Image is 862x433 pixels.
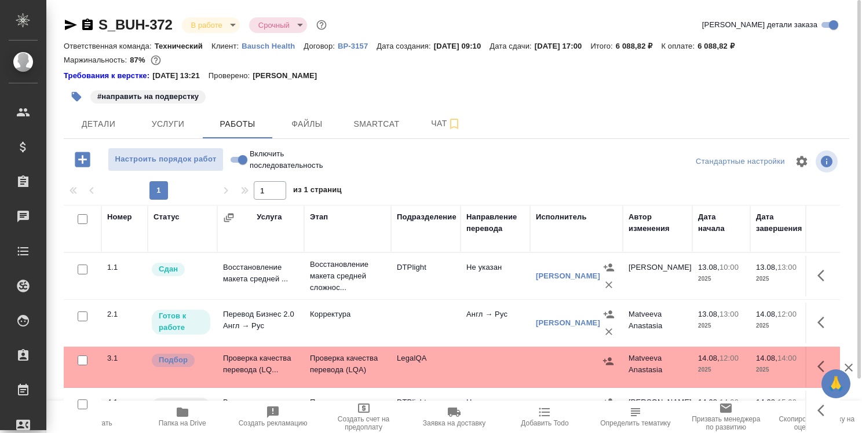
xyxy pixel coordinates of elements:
p: Сдан [159,263,178,275]
p: 2025 [698,364,744,376]
p: 14.08, [756,310,777,318]
p: Технический [155,42,211,50]
td: Перевод Бизнес 2.0 Англ → Рус [217,303,304,343]
p: Ответственная команда: [64,42,155,50]
p: 13.08, [756,263,777,271]
p: Дата сдачи: [490,42,534,50]
p: Дата создания: [377,42,433,50]
p: 13.08, [698,263,719,271]
button: Настроить порядок работ [108,148,224,171]
span: Добавить Todo [521,419,568,427]
button: Папка на Drive [137,401,227,433]
div: 4.1 [107,397,142,408]
a: [PERSON_NAME] [536,318,600,327]
p: [PERSON_NAME] [253,70,326,82]
p: Подбор [159,354,188,366]
span: 🙏 [826,372,846,396]
td: Не указан [461,391,530,431]
div: Номер [107,211,132,223]
span: Smartcat [349,117,404,131]
p: Итого: [590,42,615,50]
svg: Подписаться [447,117,461,131]
div: Направление перевода [466,211,524,234]
p: 6 088,82 ₽ [616,42,662,50]
span: Настроить таблицу [788,148,816,175]
p: Проверено: [209,70,253,82]
span: [PERSON_NAME] детали заказа [702,19,817,31]
p: 2025 [756,364,802,376]
span: Определить тематику [600,419,670,427]
span: Посмотреть информацию [816,151,840,173]
p: 2025 [698,320,744,332]
div: Исполнитель может приступить к работе [151,309,211,336]
span: Настроить порядок работ [114,153,217,166]
td: Matveeva Anastasia [623,347,692,387]
td: [PERSON_NAME] [623,391,692,431]
p: [DATE] 13:21 [152,70,209,82]
div: 2.1 [107,309,142,320]
td: DTPlight [391,256,461,296]
button: Добавить тэг [64,84,89,109]
span: Заявка на доставку [423,419,485,427]
button: В работе [188,20,226,30]
div: split button [693,153,788,171]
p: 13.08, [698,310,719,318]
td: Восстановление макета средней ... [217,256,304,296]
div: 3.1 [107,353,142,364]
button: 🙏 [821,369,850,398]
span: Чат [418,116,474,131]
span: Услуги [140,117,196,131]
p: 14.08, [756,398,777,406]
div: Автор изменения [629,211,686,234]
p: Проверка качества перевода (LQA) [310,353,385,376]
p: 12:00 [719,354,739,362]
span: Детали [71,117,126,131]
p: 14:00 [719,398,739,406]
button: 635.04 RUB; [148,53,163,68]
button: Сгруппировать [223,212,235,223]
p: Подверстка [310,397,385,408]
button: Здесь прячутся важные кнопки [810,309,838,336]
button: Призвать менеджера по развитию [681,401,771,433]
button: Доп статусы указывают на важность/срочность заказа [314,17,329,32]
p: 6 088,82 ₽ [697,42,743,50]
p: 15:00 [777,398,797,406]
p: 14.08, [756,354,777,362]
p: #направить на подверстку [97,91,199,102]
p: 12:00 [777,310,797,318]
td: Не указан [461,256,530,296]
button: Заявка на доставку [409,401,499,433]
button: Здесь прячутся важные кнопки [810,353,838,380]
button: Пересчитать [46,401,137,433]
td: Восстановление макета средней ... [217,391,304,431]
span: Создать рекламацию [239,419,308,427]
button: Удалить [600,323,618,340]
span: Включить последовательность [250,148,323,171]
div: В работе [249,17,307,33]
span: Файлы [279,117,335,131]
span: из 1 страниц [293,183,342,200]
div: Менеджер проверил работу исполнителя, передает ее на следующий этап [151,262,211,277]
div: Статус [154,211,180,223]
p: Bausch Health [242,42,304,50]
td: Англ → Рус [461,303,530,343]
div: Подразделение [397,211,456,223]
div: Можно подбирать исполнителей [151,353,211,368]
button: Назначить [600,259,618,276]
button: Создать рекламацию [228,401,318,433]
a: Bausch Health [242,41,304,50]
td: DTPlight [391,391,461,431]
button: Назначить [600,306,618,323]
div: Исполнитель назначен, приступать к работе пока рано [151,397,211,424]
p: 14:00 [777,354,797,362]
span: Папка на Drive [159,419,206,427]
button: Определить тематику [590,401,681,433]
a: S_BUH-372 [98,17,173,32]
span: Создать счет на предоплату [325,415,401,431]
p: 14.08, [698,398,719,406]
div: Дата завершения [756,211,802,234]
div: Исполнитель [536,211,587,223]
span: Скопировать ссылку на оценку заказа [779,415,855,431]
button: Создать счет на предоплату [318,401,408,433]
button: Добавить Todo [499,401,590,433]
